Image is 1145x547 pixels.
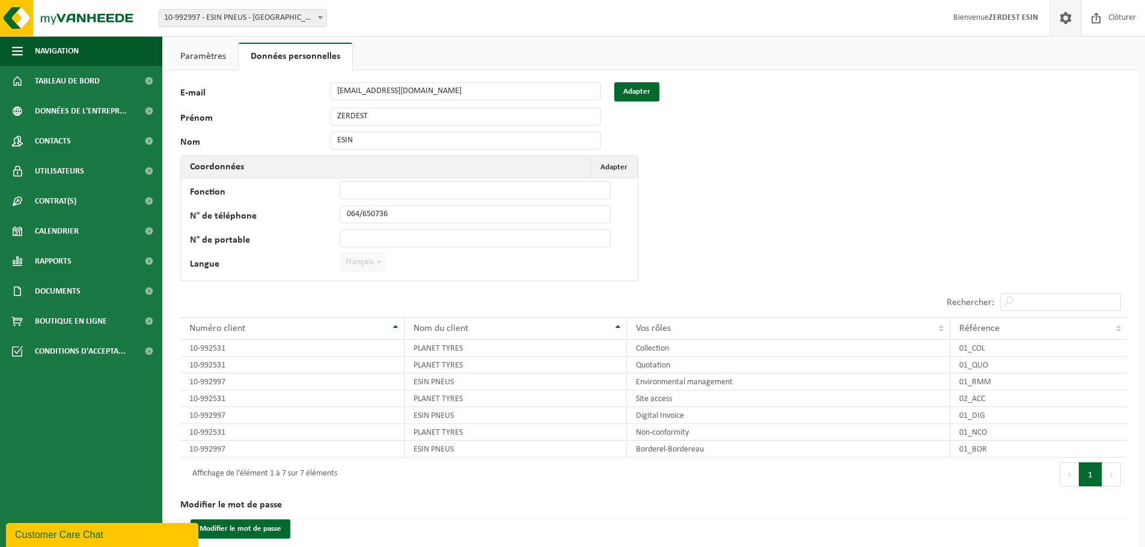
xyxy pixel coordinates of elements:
[35,126,71,156] span: Contacts
[239,43,352,70] a: Données personnelles
[636,324,671,333] span: Vos rôles
[35,246,72,276] span: Rapports
[180,88,331,101] label: E-mail
[35,36,79,66] span: Navigation
[186,464,337,485] div: Affichage de l'élément 1 à 7 sur 7 éléments
[1060,462,1079,486] button: Previous
[180,373,405,390] td: 10-992997
[414,324,468,333] span: Nom du client
[405,441,627,458] td: ESIN PNEUS
[405,407,627,424] td: ESIN PNEUS
[35,96,127,126] span: Données de l'entrepr...
[950,424,1127,441] td: 01_NCO
[627,407,950,424] td: Digital Invoice
[190,187,340,199] label: Fonction
[35,186,76,216] span: Contrat(s)
[331,82,601,100] input: E-mail
[627,340,950,357] td: Collection
[159,10,326,26] span: 10-992997 - ESIN PNEUS - LA LOUVIÈRE
[950,373,1127,390] td: 01_RMM
[190,235,340,247] label: N° de portable
[180,357,405,373] td: 10-992531
[627,357,950,373] td: Quotation
[190,259,340,271] label: Langue
[189,324,245,333] span: Numéro client
[180,340,405,357] td: 10-992531
[405,424,627,441] td: PLANET TYRES
[405,357,627,373] td: PLANET TYRES
[950,441,1127,458] td: 01_BOR
[340,253,386,271] span: Français
[35,306,107,336] span: Boutique en ligne
[341,254,385,271] span: Français
[35,156,84,186] span: Utilisateurs
[959,324,1000,333] span: Référence
[947,298,994,307] label: Rechercher:
[405,373,627,390] td: ESIN PNEUS
[35,216,79,246] span: Calendrier
[180,407,405,424] td: 10-992997
[191,519,290,539] button: Modifier le mot de passe
[591,156,637,178] button: Adapter
[180,113,331,125] label: Prénom
[1102,462,1121,486] button: Next
[168,43,238,70] a: Paramètres
[950,390,1127,407] td: 02_ACC
[627,390,950,407] td: Site access
[950,357,1127,373] td: 01_QUO
[159,9,327,27] span: 10-992997 - ESIN PNEUS - LA LOUVIÈRE
[180,138,331,150] label: Nom
[405,340,627,357] td: PLANET TYRES
[35,276,81,306] span: Documents
[180,424,405,441] td: 10-992531
[35,336,126,366] span: Conditions d'accepta...
[35,66,100,96] span: Tableau de bord
[627,441,950,458] td: Borderel-Bordereau
[614,82,659,101] button: Adapter
[600,163,627,171] span: Adapter
[950,407,1127,424] td: 01_DIG
[180,441,405,458] td: 10-992997
[627,373,950,390] td: Environmental management
[180,491,1127,519] h2: Modifier le mot de passe
[181,156,253,178] h2: Coordonnées
[405,390,627,407] td: PLANET TYRES
[950,340,1127,357] td: 01_COL
[1079,462,1102,486] button: 1
[190,211,340,223] label: N° de téléphone
[989,13,1038,22] strong: ZERDEST ESIN
[627,424,950,441] td: Non-conformity
[6,521,201,547] iframe: chat widget
[180,390,405,407] td: 10-992531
